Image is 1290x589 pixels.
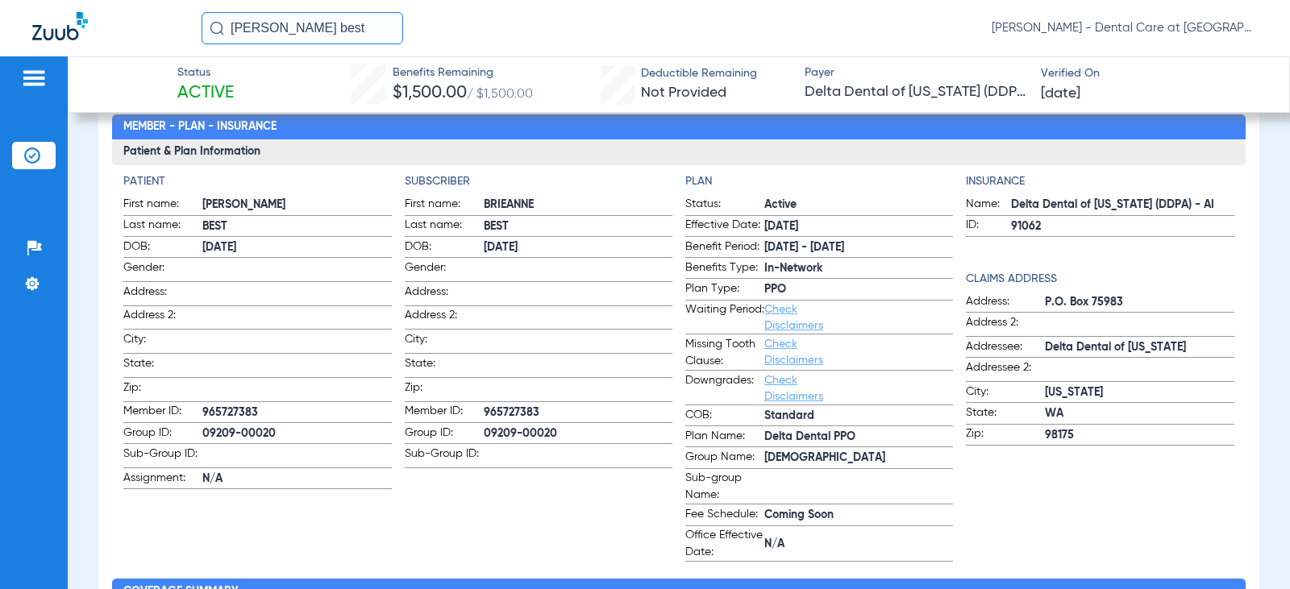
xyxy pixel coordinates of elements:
[405,307,484,329] span: Address 2:
[202,425,391,442] span: 09209-00020
[685,301,764,334] span: Waiting Period:
[202,197,391,214] span: [PERSON_NAME]
[764,218,953,235] span: [DATE]
[202,218,391,235] span: BEST
[1041,84,1080,104] span: [DATE]
[123,403,202,422] span: Member ID:
[123,425,202,444] span: Group ID:
[484,197,672,214] span: BRIEANNE
[123,239,202,258] span: DOB:
[966,293,1045,313] span: Address:
[393,85,467,102] span: $1,500.00
[123,355,202,377] span: State:
[405,196,484,215] span: First name:
[405,284,484,305] span: Address:
[177,82,234,105] span: Active
[1045,405,1234,422] span: WA
[966,425,1045,445] span: Zip:
[405,173,672,190] h4: Subscriber
[966,404,1045,424] span: State:
[405,217,484,236] span: Last name:
[685,506,764,525] span: Fee Schedule:
[123,217,202,236] span: Last name:
[484,239,672,256] span: [DATE]
[685,280,764,300] span: Plan Type:
[21,68,47,88] img: hamburger-icon
[641,65,757,82] span: Deductible Remaining
[405,446,484,467] span: Sub-Group ID:
[966,314,1045,336] span: Address 2:
[685,196,764,215] span: Status:
[966,196,1011,215] span: Name:
[210,21,224,35] img: Search Icon
[1045,339,1234,356] span: Delta Dental of [US_STATE]
[685,372,764,404] span: Downgrades:
[764,536,953,553] span: N/A
[685,239,764,258] span: Benefit Period:
[805,64,1027,81] span: Payer
[123,446,202,467] span: Sub-Group ID:
[764,260,953,277] span: In-Network
[112,139,1245,165] h3: Patient & Plan Information
[764,408,953,425] span: Standard
[764,239,953,256] span: [DATE] - [DATE]
[685,527,764,561] span: Office Effective Date:
[1011,197,1234,214] span: Delta Dental of [US_STATE] (DDPA) - AI
[202,404,391,421] span: 965727383
[764,281,953,298] span: PPO
[405,380,484,401] span: Zip:
[966,173,1234,190] h4: Insurance
[764,304,823,331] a: Check Disclaimers
[966,359,1045,381] span: Addressee 2:
[764,507,953,524] span: Coming Soon
[405,239,484,258] span: DOB:
[123,173,391,190] h4: Patient
[1041,65,1263,82] span: Verified On
[405,425,484,444] span: Group ID:
[966,338,1045,358] span: Addressee:
[112,114,1245,140] h2: Member - Plan - Insurance
[685,407,764,426] span: COB:
[685,428,764,447] span: Plan Name:
[467,88,533,101] span: / $1,500.00
[202,12,403,44] input: Search for patients
[1045,294,1234,311] span: P.O. Box 75983
[1045,427,1234,444] span: 98175
[123,284,202,305] span: Address:
[764,197,953,214] span: Active
[1011,218,1234,235] span: 91062
[1045,384,1234,401] span: [US_STATE]
[405,355,484,377] span: State:
[966,384,1045,403] span: City:
[992,20,1258,36] span: [PERSON_NAME] - Dental Care at [GEOGRAPHIC_DATA]
[405,403,484,422] span: Member ID:
[32,12,88,40] img: Zuub Logo
[764,450,953,467] span: [DEMOGRAPHIC_DATA]
[123,307,202,329] span: Address 2:
[123,259,202,281] span: Gender:
[202,239,391,256] span: [DATE]
[685,259,764,279] span: Benefits Type:
[764,429,953,446] span: Delta Dental PPO
[123,470,202,489] span: Assignment:
[764,375,823,402] a: Check Disclaimers
[966,217,1011,236] span: ID:
[405,259,484,281] span: Gender:
[966,271,1234,288] h4: Claims Address
[805,82,1027,102] span: Delta Dental of [US_STATE] (DDPA) - AI
[685,449,764,468] span: Group Name:
[484,425,672,442] span: 09209-00020
[685,173,953,190] h4: Plan
[641,85,726,100] span: Not Provided
[123,196,202,215] span: First name:
[484,218,672,235] span: BEST
[123,331,202,353] span: City:
[764,338,823,366] a: Check Disclaimers
[177,64,234,81] span: Status
[484,404,672,421] span: 965727383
